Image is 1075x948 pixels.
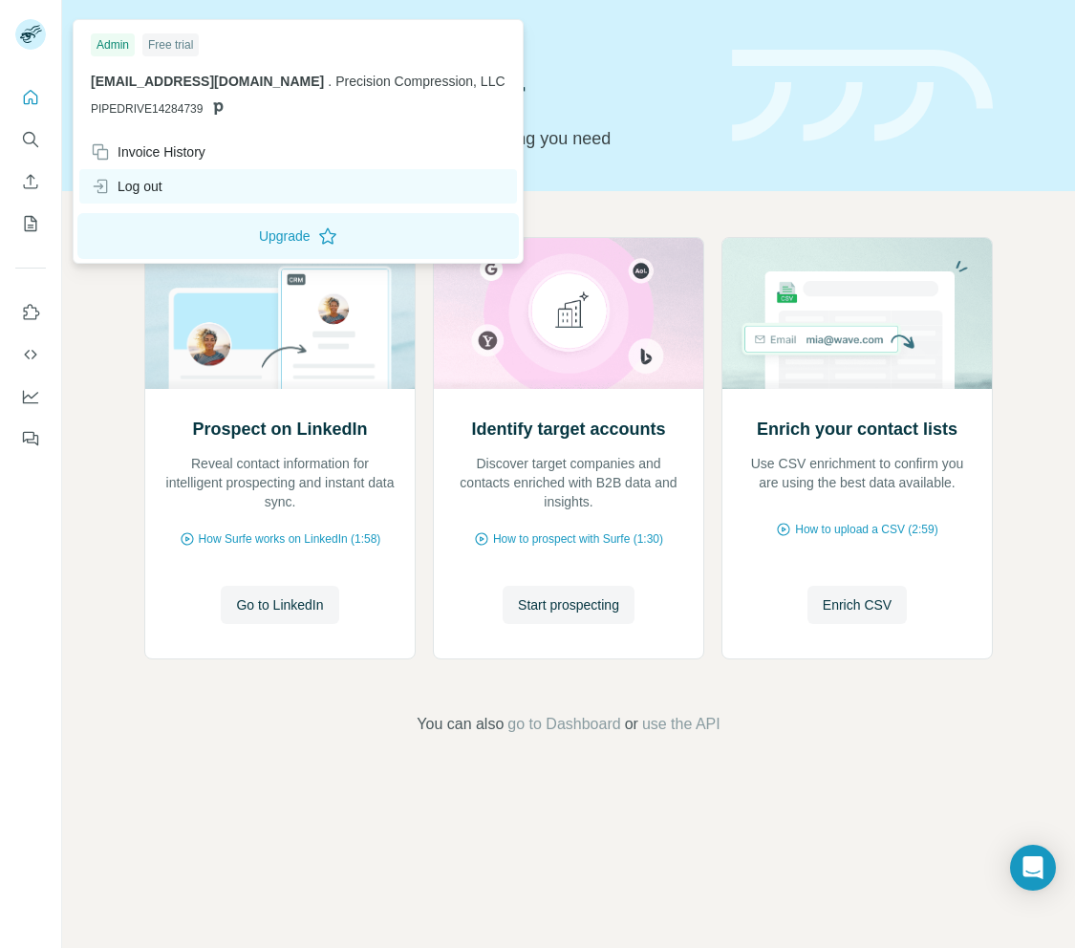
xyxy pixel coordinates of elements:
[328,74,332,89] span: .
[15,164,46,199] button: Enrich CSV
[199,530,381,548] span: How Surfe works on LinkedIn (1:58)
[335,74,505,89] span: Precision Compression, LLC
[221,586,338,624] button: Go to LinkedIn
[15,206,46,241] button: My lists
[15,122,46,157] button: Search
[742,454,973,492] p: Use CSV enrichment to confirm you are using the best data available.
[15,421,46,456] button: Feedback
[15,295,46,330] button: Use Surfe on LinkedIn
[518,595,619,614] span: Start prospecting
[15,379,46,414] button: Dashboard
[417,713,504,736] span: You can also
[625,713,638,736] span: or
[15,80,46,115] button: Quick start
[471,416,665,442] h2: Identify target accounts
[91,177,162,196] div: Log out
[433,238,704,389] img: Identify target accounts
[757,416,957,442] h2: Enrich your contact lists
[503,586,634,624] button: Start prospecting
[453,454,684,511] p: Discover target companies and contacts enriched with B2B data and insights.
[91,100,203,118] span: PIPEDRIVE14284739
[642,713,720,736] button: use the API
[91,142,205,162] div: Invoice History
[77,213,519,259] button: Upgrade
[192,416,367,442] h2: Prospect on LinkedIn
[91,33,135,56] div: Admin
[91,74,324,89] span: [EMAIL_ADDRESS][DOMAIN_NAME]
[795,521,937,538] span: How to upload a CSV (2:59)
[142,33,199,56] div: Free trial
[15,337,46,372] button: Use Surfe API
[1010,845,1056,891] div: Open Intercom Messenger
[493,530,663,548] span: How to prospect with Surfe (1:30)
[732,50,993,142] img: banner
[164,454,396,511] p: Reveal contact information for intelligent prospecting and instant data sync.
[823,595,892,614] span: Enrich CSV
[144,238,416,389] img: Prospect on LinkedIn
[507,713,620,736] button: go to Dashboard
[236,595,323,614] span: Go to LinkedIn
[721,238,993,389] img: Enrich your contact lists
[807,586,907,624] button: Enrich CSV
